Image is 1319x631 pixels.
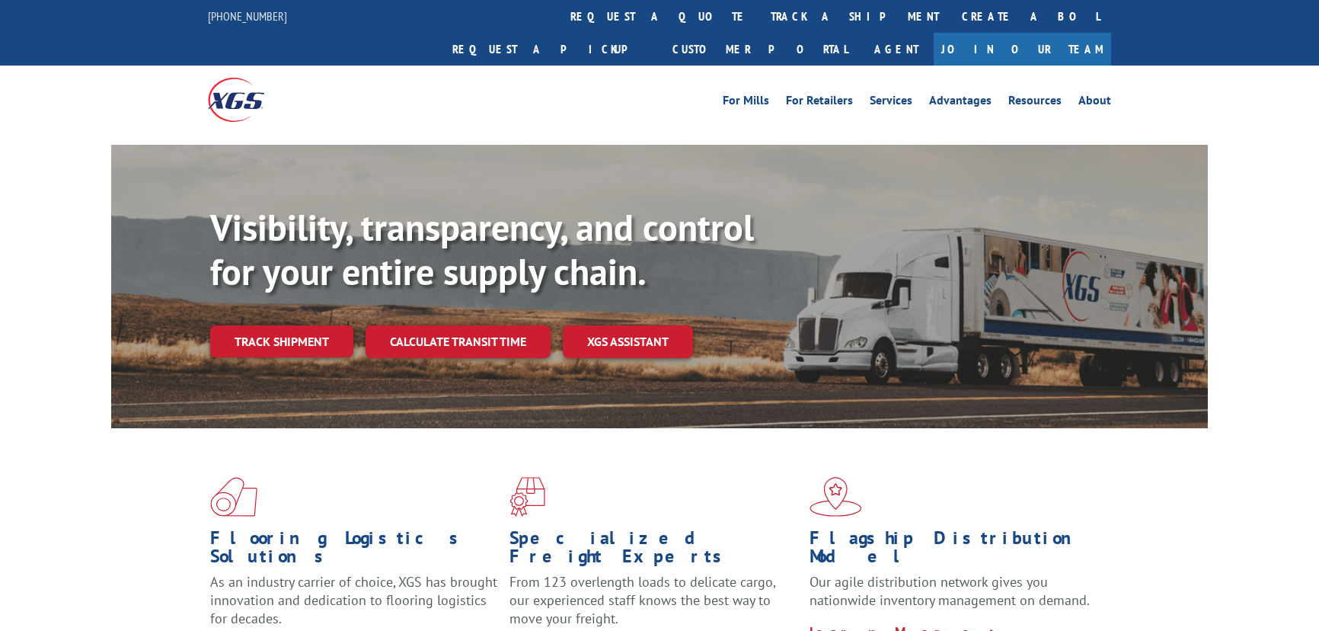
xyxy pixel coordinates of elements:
[810,529,1097,573] h1: Flagship Distribution Model
[723,94,769,111] a: For Mills
[210,325,353,357] a: Track shipment
[366,325,551,358] a: Calculate transit time
[509,529,797,573] h1: Specialized Freight Experts
[870,94,912,111] a: Services
[210,529,498,573] h1: Flooring Logistics Solutions
[210,573,497,627] span: As an industry carrier of choice, XGS has brought innovation and dedication to flooring logistics...
[563,325,693,358] a: XGS ASSISTANT
[509,477,545,517] img: xgs-icon-focused-on-flooring-red
[208,8,287,24] a: [PHONE_NUMBER]
[786,94,853,111] a: For Retailers
[210,203,754,295] b: Visibility, transparency, and control for your entire supply chain.
[934,33,1111,66] a: Join Our Team
[210,477,257,517] img: xgs-icon-total-supply-chain-intelligence-red
[1008,94,1062,111] a: Resources
[929,94,992,111] a: Advantages
[810,477,862,517] img: xgs-icon-flagship-distribution-model-red
[810,573,1090,609] span: Our agile distribution network gives you nationwide inventory management on demand.
[1078,94,1111,111] a: About
[661,33,859,66] a: Customer Portal
[859,33,934,66] a: Agent
[441,33,661,66] a: Request a pickup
